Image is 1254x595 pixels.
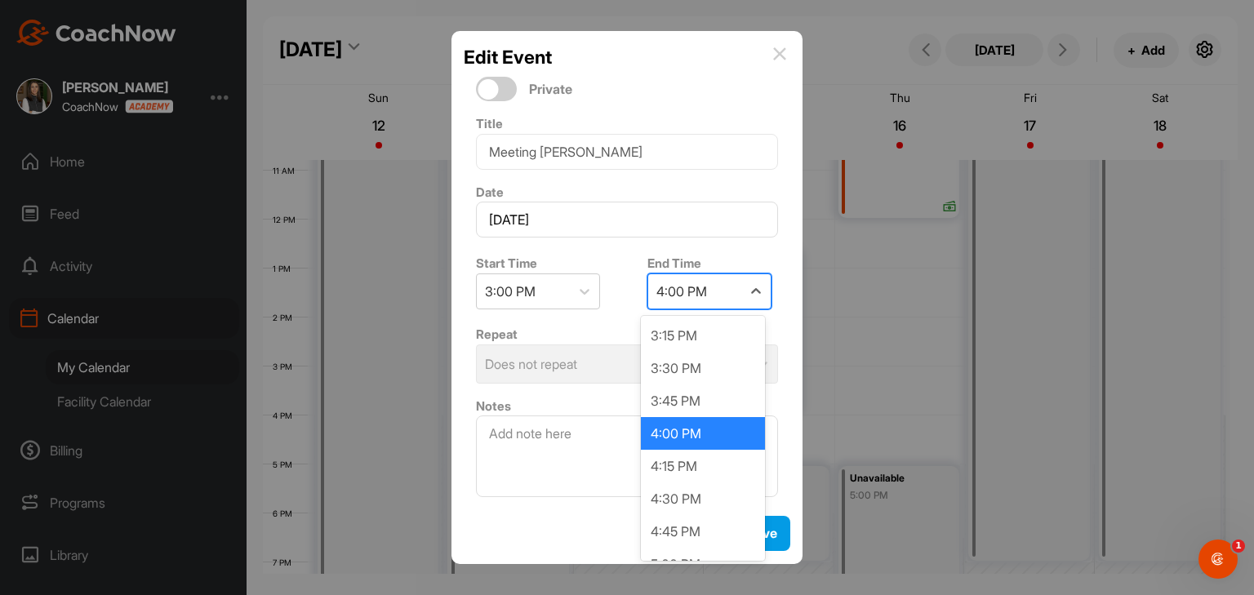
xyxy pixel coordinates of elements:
[476,398,511,414] label: Notes
[485,282,536,301] div: 3:00 PM
[476,255,537,271] label: Start Time
[641,352,765,384] div: 3:30 PM
[641,482,765,515] div: 4:30 PM
[464,43,552,71] h2: Edit Event
[641,417,765,450] div: 4:00 PM
[641,319,765,352] div: 3:15 PM
[641,515,765,548] div: 4:45 PM
[641,384,765,417] div: 3:45 PM
[476,134,778,170] input: Event Name
[773,47,786,60] img: info
[1232,539,1245,553] span: 1
[529,81,572,98] span: Private
[1198,539,1238,579] iframe: Intercom live chat
[641,548,765,580] div: 5:00 PM
[656,282,707,301] div: 4:00 PM
[647,255,701,271] label: End Time
[476,116,503,131] label: Title
[641,450,765,482] div: 4:15 PM
[476,326,518,342] label: Repeat
[476,184,504,200] label: Date
[476,202,778,238] input: Select Date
